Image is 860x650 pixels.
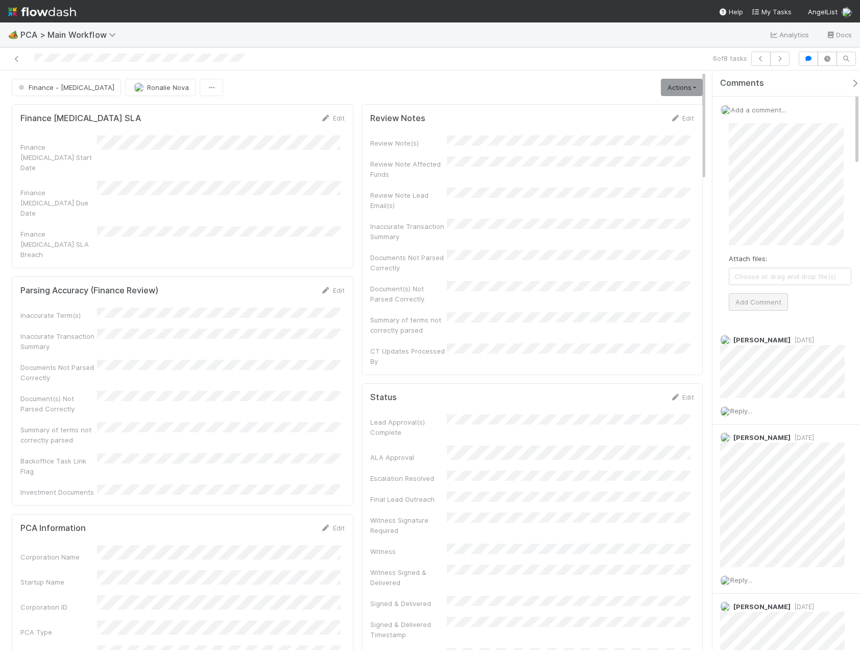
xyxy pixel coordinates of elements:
[826,29,852,41] a: Docs
[791,603,814,611] span: [DATE]
[20,456,97,476] div: Backoffice Task Link Flag
[20,331,97,352] div: Inaccurate Transaction Summary
[733,336,791,344] span: [PERSON_NAME]
[769,29,809,41] a: Analytics
[751,7,792,17] a: My Tasks
[16,83,114,91] span: Finance - [MEDICAL_DATA]
[719,7,743,17] div: Help
[20,577,97,587] div: Startup Name
[370,452,447,462] div: ALA Approval
[370,494,447,504] div: Final Lead Outreach
[791,336,814,344] span: [DATE]
[20,425,97,445] div: Summary of terms not correctly parsed
[370,346,447,366] div: CT Updates Processed By
[729,253,767,264] label: Attach files:
[721,105,731,115] img: avatar_c0d2ec3f-77e2-40ea-8107-ee7bdb5edede.png
[125,79,196,96] button: Ronalie Nova
[720,575,730,586] img: avatar_c0d2ec3f-77e2-40ea-8107-ee7bdb5edede.png
[12,79,121,96] button: Finance - [MEDICAL_DATA]
[730,576,752,584] span: Reply...
[720,406,730,416] img: avatar_c0d2ec3f-77e2-40ea-8107-ee7bdb5edede.png
[720,601,730,612] img: avatar_9d20afb4-344c-4512-8880-fee77f5fe71b.png
[20,523,86,533] h5: PCA Information
[370,138,447,148] div: Review Note(s)
[720,78,764,88] span: Comments
[20,552,97,562] div: Corporation Name
[134,82,144,92] img: avatar_0d9988fd-9a15-4cc7-ad96-88feab9e0fa9.png
[731,106,786,114] span: Add a comment...
[370,392,397,403] h5: Status
[8,3,76,20] img: logo-inverted-e16ddd16eac7371096b0.svg
[20,113,141,124] h5: Finance [MEDICAL_DATA] SLA
[720,335,730,345] img: avatar_d7f67417-030a-43ce-a3ce-a315a3ccfd08.png
[730,407,752,415] span: Reply...
[321,286,345,294] a: Edit
[733,433,791,442] span: [PERSON_NAME]
[661,79,703,96] a: Actions
[370,221,447,242] div: Inaccurate Transaction Summary
[370,619,447,640] div: Signed & Delivered Timestamp
[670,393,694,401] a: Edit
[8,30,18,39] span: 🏕️
[20,393,97,414] div: Document(s) Not Parsed Correctly
[370,190,447,211] div: Review Note Lead Email(s)
[842,7,852,17] img: avatar_c0d2ec3f-77e2-40ea-8107-ee7bdb5edede.png
[20,286,158,296] h5: Parsing Accuracy (Finance Review)
[20,229,97,260] div: Finance [MEDICAL_DATA] SLA Breach
[20,142,97,173] div: Finance [MEDICAL_DATA] Start Date
[733,602,791,611] span: [PERSON_NAME]
[370,546,447,556] div: Witness
[670,114,694,122] a: Edit
[370,598,447,609] div: Signed & Delivered
[370,417,447,437] div: Lead Approval(s) Complete
[713,53,747,63] span: 6 of 8 tasks
[370,113,425,124] h5: Review Notes
[370,515,447,536] div: Witness Signature Required
[20,188,97,218] div: Finance [MEDICAL_DATA] Due Date
[20,30,121,40] span: PCA > Main Workflow
[20,602,97,612] div: Corporation ID
[20,487,97,497] div: Investment Documents
[720,432,730,443] img: avatar_b6a6ccf4-6160-40f7-90da-56c3221167ae.png
[370,473,447,483] div: Escalation Resolved
[370,315,447,335] div: Summary of terms not correctly parsed
[729,293,788,311] button: Add Comment
[321,114,345,122] a: Edit
[370,284,447,304] div: Document(s) Not Parsed Correctly
[20,310,97,320] div: Inaccurate Term(s)
[370,252,447,273] div: Documents Not Parsed Correctly
[370,159,447,179] div: Review Note Affected Funds
[20,362,97,383] div: Documents Not Parsed Correctly
[147,83,189,91] span: Ronalie Nova
[321,524,345,532] a: Edit
[20,627,97,637] div: PCA Type
[729,268,851,285] span: Choose or drag and drop file(s)
[808,8,838,16] span: AngelList
[791,434,814,442] span: [DATE]
[370,567,447,588] div: Witness Signed & Delivered
[751,8,792,16] span: My Tasks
